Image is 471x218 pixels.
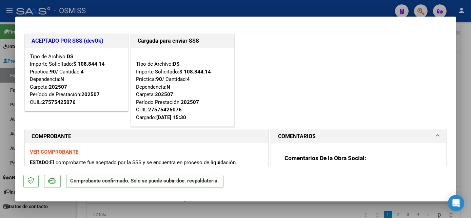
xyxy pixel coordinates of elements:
div: COMENTARIOS [271,143,446,206]
span: ESTADO: [30,159,50,166]
strong: N [61,76,64,82]
strong: [DATE] 15:30 [157,114,187,121]
strong: 90 [156,76,162,82]
strong: $ 108.844,14 [74,61,105,67]
strong: 202507 [49,84,67,90]
strong: N [167,84,171,90]
h1: ACEPTADO POR SSS (devOk) [32,37,121,45]
h1: COMENTARIOS [278,132,316,140]
strong: Comentarios De la Obra Social: [284,155,366,161]
h1: Cargada para enviar SSS [138,37,227,45]
strong: COMPROBANTE [32,133,72,139]
a: VER COMPROBANTE [30,149,79,155]
strong: 202507 [82,91,100,97]
strong: 4 [187,76,190,82]
strong: $ 108.844,14 [180,69,211,75]
mat-expansion-panel-header: COMENTARIOS [271,130,446,143]
strong: 202507 [181,99,199,105]
div: Open Intercom Messenger [448,195,464,211]
strong: DS [173,61,180,67]
strong: DS [67,53,74,60]
strong: 4 [81,69,84,75]
p: Comprobante confirmado. Sólo se puede subir doc. respaldatoria. [66,175,223,188]
span: El comprobante fue aceptado por la SSS y se encuentra en proceso de liquidación. [50,159,237,166]
strong: 90 [50,69,56,75]
div: 27575425076 [42,99,76,106]
strong: 202507 [155,91,174,97]
div: Tipo de Archivo: Importe Solicitado: Práctica: / Cantidad: Dependencia: Carpeta: Período de Prest... [30,53,123,106]
div: Tipo de Archivo: Importe Solicitado: Práctica: / Cantidad: Dependencia: Carpeta: Período Prestaci... [136,53,229,122]
div: 27575425076 [149,106,182,114]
